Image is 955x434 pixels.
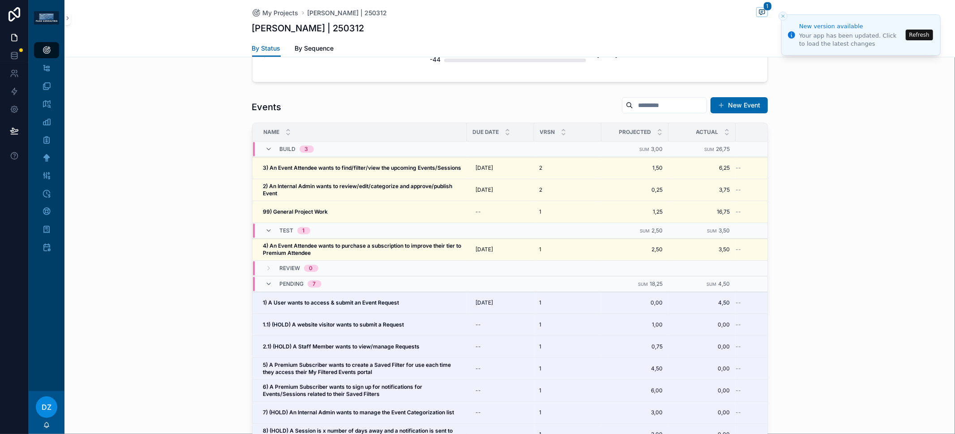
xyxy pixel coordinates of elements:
[674,164,730,172] span: 6,25
[263,299,462,306] a: 1) A User wants to access & submit an Event Request
[252,44,281,53] span: By Status
[263,343,462,350] a: 2.1) (HOLD) A Staff Member wants to view/manage Requests
[42,402,51,413] span: DZ
[472,383,529,398] a: --
[309,265,313,272] div: 0
[674,299,730,306] span: 4,50
[674,387,730,394] span: 0,00
[651,146,663,152] span: 3,00
[674,343,730,350] a: 0,00
[707,282,717,287] small: Sum
[263,383,462,398] a: 6) A Premium Subscriber wants to sign up for notifications for Events/Sessions related to their S...
[607,246,663,253] a: 2,50
[430,51,441,69] div: -44
[472,183,529,197] a: [DATE]
[29,36,64,391] div: scrollable content
[711,97,768,113] a: New Event
[736,409,806,416] a: --
[252,9,299,17] a: My Projects
[252,40,281,57] a: By Status
[719,280,730,287] span: 4,50
[473,129,499,136] span: Due Date
[295,40,334,58] a: By Sequence
[313,280,316,288] div: 7
[472,242,529,257] a: [DATE]
[607,164,663,172] a: 1,50
[540,387,542,394] span: 1
[263,183,454,197] strong: 2) An Internal Admin wants to review/edit/categorize and approve/publish Event
[756,7,768,18] button: 1
[607,186,663,193] a: 0,25
[540,186,543,193] span: 2
[674,246,730,253] a: 3,50
[472,318,529,332] a: --
[263,9,299,17] span: My Projects
[476,186,493,193] span: [DATE]
[263,361,453,375] strong: 5) A Premium Subscriber wants to create a Saved Filter for use each time they access their My Fil...
[696,129,719,136] span: Actual
[540,409,596,416] a: 1
[540,164,596,172] a: 2
[295,44,334,53] span: By Sequence
[736,164,806,172] a: --
[472,205,529,219] a: --
[263,208,328,215] strong: 99) General Project Work
[476,387,481,394] div: --
[607,208,663,215] a: 1,25
[280,265,300,272] span: Review
[619,129,651,136] span: Projected
[540,409,542,416] span: 1
[34,11,59,25] img: App logo
[263,321,462,328] a: 1.1) (HOLD) A website visitor wants to submit a Request
[476,208,481,215] div: --
[472,161,529,175] a: [DATE]
[736,246,806,253] a: --
[736,409,741,416] span: --
[736,387,806,394] a: --
[472,361,529,376] a: --
[607,343,663,350] a: 0,75
[540,129,555,136] span: VRSN
[736,321,741,328] span: --
[607,299,663,306] a: 0,00
[736,186,806,193] a: --
[263,208,462,215] a: 99) General Project Work
[263,383,424,397] strong: 6) A Premium Subscriber wants to sign up for notifications for Events/Sessions related to their S...
[674,321,730,328] span: 0,00
[476,343,481,350] div: --
[263,183,462,197] a: 2) An Internal Admin wants to review/edit/categorize and approve/publish Event
[308,9,387,17] a: [PERSON_NAME] | 250312
[476,164,493,172] span: [DATE]
[607,387,663,394] a: 6,00
[705,147,715,152] small: Sum
[540,387,596,394] a: 1
[736,387,741,394] span: --
[763,2,772,11] span: 1
[640,147,650,152] small: Sum
[716,146,730,152] span: 26,75
[674,186,730,193] a: 3,75
[263,409,454,416] strong: 7) (HOLD) An Internal Admin wants to manage the Event Categorization list
[540,365,596,372] a: 1
[652,227,663,234] span: 2,50
[736,365,741,372] span: --
[540,365,542,372] span: 1
[674,365,730,372] span: 0,00
[263,164,462,172] a: 3) An Event Attendee wants to find/filter/view the upcoming Events/Sessions
[472,296,529,310] a: [DATE]
[799,32,903,48] div: Your app has been updated. Click to load the latest changes
[674,409,730,416] a: 0,00
[674,208,730,215] span: 16,75
[476,299,493,306] span: [DATE]
[540,246,542,253] span: 1
[280,146,296,153] span: Build
[540,321,542,328] span: 1
[736,299,806,306] a: --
